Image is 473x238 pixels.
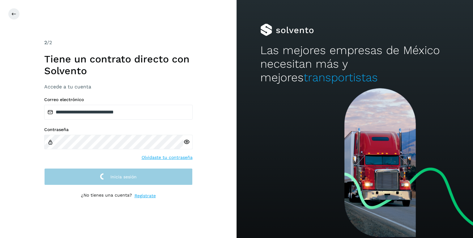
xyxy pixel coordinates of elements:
h3: Accede a tu cuenta [44,84,193,90]
a: Regístrate [134,193,156,199]
span: transportistas [304,71,378,84]
p: ¿No tienes una cuenta? [81,193,132,199]
button: Inicia sesión [44,168,193,185]
label: Correo electrónico [44,97,193,102]
h2: Las mejores empresas de México necesitan más y mejores [260,44,450,85]
span: 2 [44,40,47,45]
div: /2 [44,39,193,46]
h1: Tiene un contrato directo con Solvento [44,53,193,77]
a: Olvidaste tu contraseña [142,154,193,161]
label: Contraseña [44,127,193,132]
span: Inicia sesión [110,175,137,179]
